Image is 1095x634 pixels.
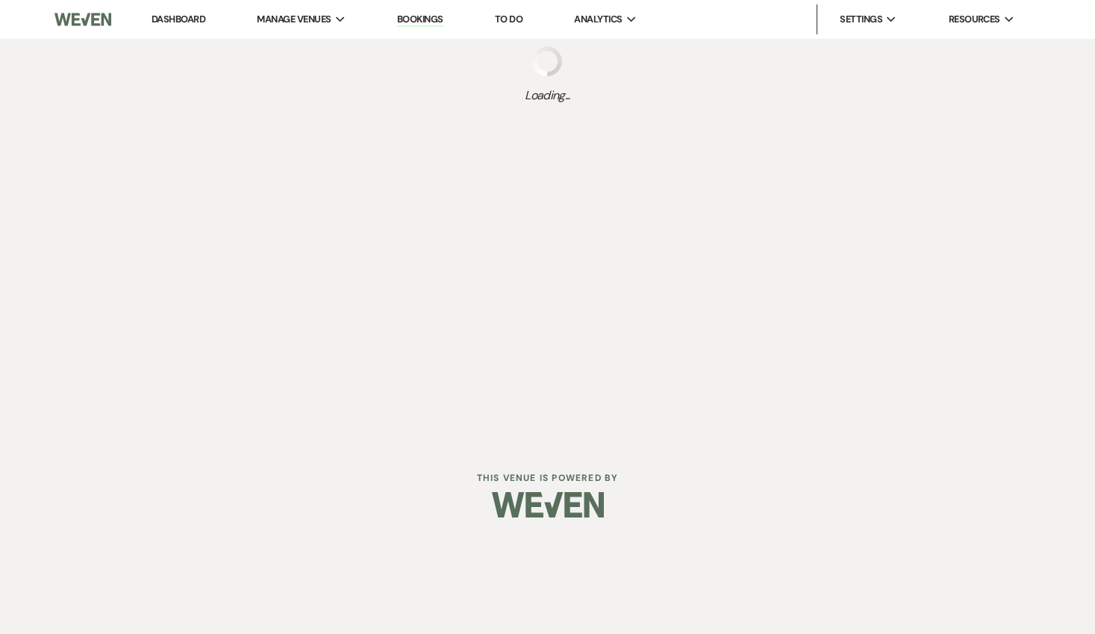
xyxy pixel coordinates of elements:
[257,12,331,27] span: Manage Venues
[397,13,443,27] a: Bookings
[54,4,110,35] img: Weven Logo
[152,13,205,25] a: Dashboard
[949,12,1000,27] span: Resources
[495,13,522,25] a: To Do
[525,87,570,105] span: Loading...
[532,46,562,76] img: loading spinner
[574,12,622,27] span: Analytics
[840,12,882,27] span: Settings
[492,479,604,531] img: Weven Logo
